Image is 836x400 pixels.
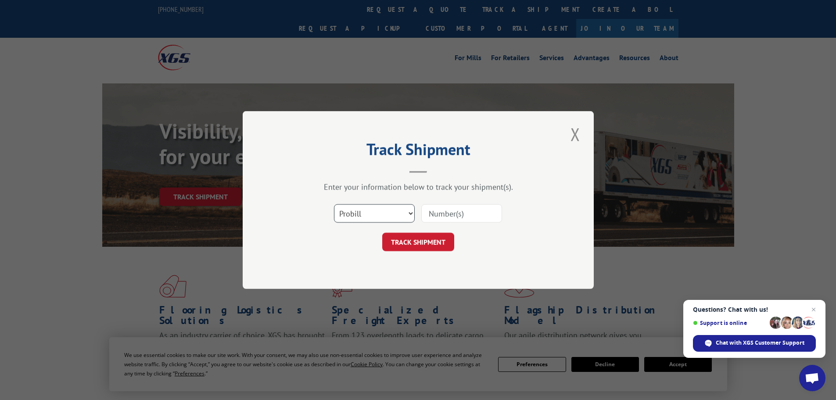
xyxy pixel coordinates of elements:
[693,335,816,352] span: Chat with XGS Customer Support
[287,143,550,160] h2: Track Shipment
[421,204,502,223] input: Number(s)
[382,233,454,251] button: TRACK SHIPMENT
[693,320,767,326] span: Support is online
[287,182,550,192] div: Enter your information below to track your shipment(s).
[716,339,804,347] span: Chat with XGS Customer Support
[568,122,583,146] button: Close modal
[799,365,825,391] a: Open chat
[693,306,816,313] span: Questions? Chat with us!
